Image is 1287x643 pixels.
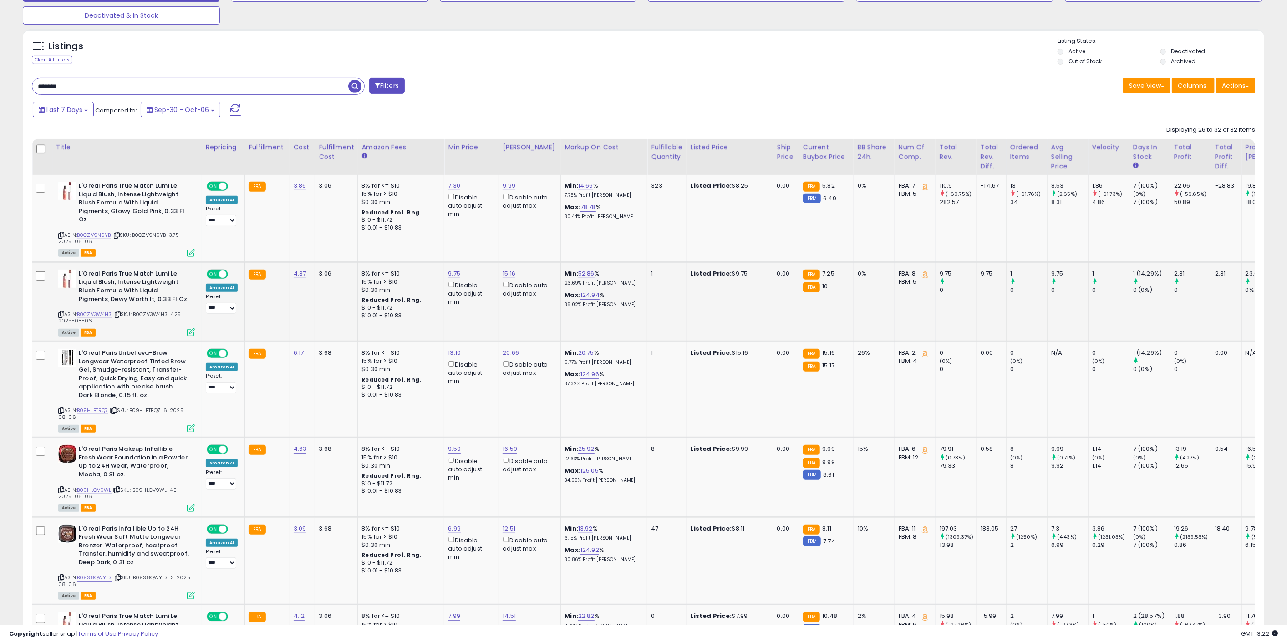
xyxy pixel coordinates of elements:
div: FBA: 2 [899,349,929,357]
a: 22.82 [578,612,595,621]
b: L'Oreal Paris Makeup Infallible Fresh Wear Foundation in a Powder, Up to 24H Wear, Waterproof, Mo... [79,445,189,481]
div: % [565,370,640,387]
a: 20.66 [503,348,519,357]
div: Amazon Fees [361,143,440,152]
div: 15% for > $10 [361,190,437,198]
div: 0 [1010,286,1047,294]
div: 22.06 [1174,182,1211,190]
div: Ordered Items [1010,143,1043,162]
div: 7 (100%) [1133,182,1170,190]
div: % [565,291,640,308]
button: Last 7 Days [33,102,94,117]
span: ON [208,350,219,357]
div: Ship Price [777,143,795,162]
div: 8 [651,445,679,453]
div: 8% for <= $10 [361,270,437,278]
small: FBA [249,182,265,192]
div: 3.06 [319,182,351,190]
div: 15% for > $10 [361,278,437,286]
p: 37.32% Profit [PERSON_NAME] [565,381,640,387]
div: 79.33 [940,462,977,470]
button: Save View [1123,78,1170,93]
div: Total Rev. Diff. [981,143,1002,171]
p: 12.63% Profit [PERSON_NAME] [565,456,640,462]
small: FBA [803,349,820,359]
div: Repricing [206,143,241,152]
div: Avg Selling Price [1051,143,1084,171]
b: Listed Price: [691,444,732,453]
div: 0% [858,182,888,190]
b: L'Oreal Paris True Match Lumi Le Liquid Blush, Intense Lightweight Blush Formula With Liquid Pigm... [79,270,189,306]
div: 1 (14.29%) [1133,349,1170,357]
span: Compared to: [95,106,137,115]
a: 15.16 [503,269,515,278]
p: 9.77% Profit [PERSON_NAME] [565,359,640,366]
small: (0.73%) [946,454,965,461]
div: $0.30 min [361,286,437,294]
div: 0.00 [777,349,792,357]
b: Max: [565,291,580,299]
div: $15.16 [691,349,766,357]
div: BB Share 24h. [858,143,891,162]
div: FBM: 12 [899,454,929,462]
div: Fulfillable Quantity [651,143,682,162]
div: ASIN: [58,182,195,256]
b: Reduced Prof. Rng. [361,376,421,383]
span: 7.25 [822,269,834,278]
div: 50.89 [1174,198,1211,206]
b: Min: [565,269,578,278]
a: 7.99 [448,612,460,621]
small: FBM [803,194,821,203]
h5: Listings [48,40,83,53]
small: (3.51%) [1251,454,1270,461]
img: 41MnKCM6VBL._SL40_.jpg [58,525,76,543]
span: | SKU: B09HLBTRQ7-6-2025-08-06 [58,407,186,420]
div: 0.00 [777,445,792,453]
div: 1.86 [1092,182,1129,190]
a: 124.92 [580,546,599,555]
div: Disable auto adjust min [448,192,492,218]
div: 0 [1174,349,1211,357]
small: FBA [803,282,820,292]
small: (0%) [1133,454,1146,461]
a: 125.05 [580,466,599,475]
div: FBA: 7 [899,182,929,190]
div: Amazon AI [206,459,238,467]
a: B09S8QWYL3 [77,574,112,582]
div: Disable auto adjust min [448,280,492,306]
b: Listed Price: [691,348,732,357]
div: ASIN: [58,349,195,431]
small: FBA [249,270,265,280]
span: Sep-30 - Oct-06 [154,105,209,114]
div: Title [56,143,198,152]
div: 1 [1092,270,1129,278]
a: 4.37 [294,269,306,278]
small: FBA [803,445,820,455]
div: 9.75 [940,270,977,278]
p: 30.44% Profit [PERSON_NAME] [565,214,640,220]
span: OFF [227,446,241,454]
div: Total Profit [1174,143,1207,162]
p: 7.75% Profit [PERSON_NAME] [565,192,640,199]
img: 51aV-N5x+qL._SL40_.jpg [58,445,76,463]
small: (0%) [1010,357,1023,365]
div: 1 [651,349,679,357]
a: 4.63 [294,444,307,454]
small: FBA [803,270,820,280]
a: B09HLCV9WL [77,486,112,494]
small: (10.44%) [1251,190,1273,198]
a: 9.75 [448,269,460,278]
div: 0.54 [1215,445,1235,453]
small: (-60.75%) [946,190,972,198]
div: $0.30 min [361,462,437,470]
div: Amazon AI [206,363,238,371]
div: FBA: 6 [899,445,929,453]
span: ON [208,270,219,278]
div: Fulfillment [249,143,285,152]
div: 0 (0%) [1133,365,1170,373]
div: Disable auto adjust max [503,280,554,298]
a: 124.94 [580,291,600,300]
button: Sep-30 - Oct-06 [141,102,220,117]
div: FBM: 5 [899,190,929,198]
div: Total Rev. [940,143,973,162]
